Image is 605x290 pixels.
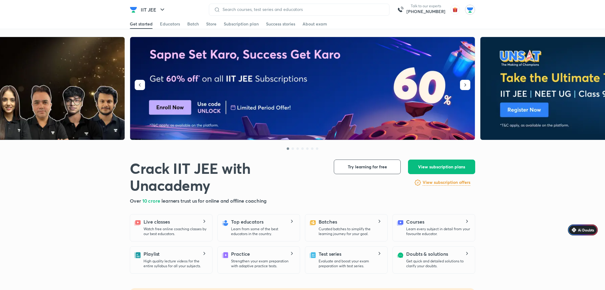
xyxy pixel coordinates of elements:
p: Get quick and detailed solutions to clarify your doubts. [406,259,470,268]
span: learners trust us for online and offline coaching [161,197,267,204]
div: Success stories [266,21,295,27]
p: Curated batches to simplify the learning journey for your goal. [319,227,382,236]
span: View subscription plans [418,164,465,170]
h5: Test series [319,250,341,258]
h5: Practice [231,250,250,258]
button: View subscription plans [408,160,475,174]
div: About exam [302,21,327,27]
a: Subscription plan [224,19,259,29]
h5: Top educators [231,218,264,225]
p: Learn from some of the best educators in the country. [231,227,295,236]
h5: Doubts & solutions [406,250,448,258]
div: Batch [187,21,199,27]
img: call-us [394,4,406,16]
h5: Courses [406,218,424,225]
span: Over [130,197,142,204]
span: Ai Doubts [578,228,594,232]
span: 10 crore [142,197,161,204]
p: Talk to our experts [406,4,445,8]
a: Get started [130,19,153,29]
span: Try learning for free [348,164,387,170]
a: Success stories [266,19,295,29]
a: About exam [302,19,327,29]
p: Watch free online coaching classes by our best educators. [143,227,207,236]
div: Subscription plan [224,21,259,27]
button: Try learning for free [334,160,401,174]
a: [PHONE_NUMBER] [406,8,445,15]
input: Search courses, test series and educators [220,7,384,12]
img: Company Logo [130,6,137,13]
p: Strengthen your exam preparation with adaptive practice tests. [231,259,295,268]
a: Store [206,19,216,29]
p: High quality lecture videos for the entire syllabus for all your subjects. [143,259,207,268]
h5: Live classes [143,218,170,225]
div: Educators [160,21,180,27]
p: Learn every subject in detail from your favourite educator. [406,227,470,236]
h6: View subscription offers [423,179,470,186]
h5: Playlist [143,250,160,258]
img: Unacademy Jodhpur [465,5,475,15]
p: Evaluate and boost your exam preparation with test series. [319,259,382,268]
button: IIT JEE [137,4,170,16]
a: Batch [187,19,199,29]
a: Ai Doubts [568,224,598,235]
a: Educators [160,19,180,29]
h5: Batches [319,218,337,225]
img: avatar [450,5,460,15]
img: Icon [572,228,576,232]
div: Store [206,21,216,27]
a: View subscription offers [423,179,470,186]
h1: Crack IIT JEE with Unacademy [130,160,324,194]
div: Get started [130,21,153,27]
